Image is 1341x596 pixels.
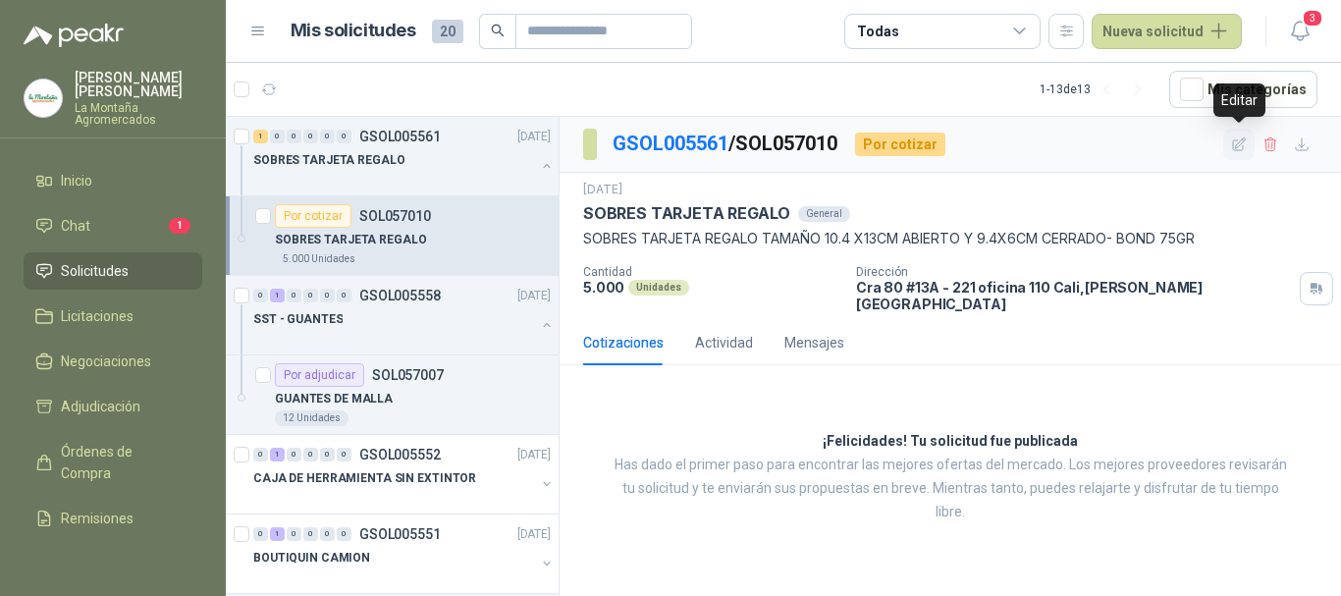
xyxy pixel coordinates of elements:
div: Por cotizar [855,133,945,156]
p: / SOL057010 [613,129,839,159]
span: Remisiones [61,508,134,529]
p: GSOL005551 [359,527,441,541]
p: BOUTIQUIN CAMION [253,549,370,568]
div: 0 [287,448,301,461]
span: 3 [1302,9,1323,27]
button: Mís categorías [1169,71,1317,108]
div: 1 [270,527,285,541]
a: Por adjudicarSOL057007GUANTES DE MALLA12 Unidades [226,355,559,435]
div: Actividad [695,332,753,353]
span: Chat [61,215,90,237]
a: Por cotizarSOL057010SOBRES TARJETA REGALO5.000 Unidades [226,196,559,276]
div: 0 [303,448,318,461]
div: 0 [320,448,335,461]
a: Adjudicación [24,388,202,425]
span: Órdenes de Compra [61,441,184,484]
span: Licitaciones [61,305,134,327]
div: 12 Unidades [275,410,349,426]
p: SOBRES TARJETA REGALO [253,151,404,170]
span: Negociaciones [61,351,151,372]
p: Cantidad [583,265,840,279]
p: SOBRES TARJETA REGALO TAMAÑO 10.4 X13CM ABIERTO Y 9.4X6CM CERRADO- BOND 75GR [583,228,1317,249]
button: Nueva solicitud [1092,14,1242,49]
p: [DATE] [583,181,622,199]
span: Adjudicación [61,396,140,417]
img: Company Logo [25,80,62,117]
div: 0 [320,527,335,541]
div: 0 [253,527,268,541]
div: 1 [253,130,268,143]
p: 5.000 [583,279,624,296]
img: Logo peakr [24,24,124,47]
div: 5.000 Unidades [275,251,363,267]
p: SOBRES TARJETA REGALO [275,231,426,249]
p: SOL057010 [359,209,431,223]
div: 0 [337,289,351,302]
div: 0 [287,289,301,302]
a: Negociaciones [24,343,202,380]
div: Mensajes [784,332,844,353]
p: CAJA DE HERRAMIENTA SIN EXTINTOR [253,469,476,488]
div: 0 [337,448,351,461]
div: Editar [1213,83,1265,117]
span: search [491,24,505,37]
div: 1 - 13 de 13 [1040,74,1153,105]
a: Remisiones [24,500,202,537]
p: Cra 80 #13A - 221 oficina 110 Cali , [PERSON_NAME][GEOGRAPHIC_DATA] [856,279,1292,312]
a: 1 0 0 0 0 0 GSOL005561[DATE] SOBRES TARJETA REGALO [253,125,555,188]
div: General [798,206,850,222]
div: Por cotizar [275,204,351,228]
div: 1 [270,448,285,461]
h1: Mis solicitudes [291,17,416,45]
p: SST - GUANTES [253,310,343,329]
p: [DATE] [517,287,551,305]
a: Órdenes de Compra [24,433,202,492]
p: [PERSON_NAME] [PERSON_NAME] [75,71,202,98]
a: 0 1 0 0 0 0 GSOL005558[DATE] SST - GUANTES [253,284,555,347]
div: 0 [320,130,335,143]
a: GSOL005561 [613,132,728,155]
p: La Montaña Agromercados [75,102,202,126]
div: 0 [320,289,335,302]
p: [DATE] [517,525,551,544]
p: [DATE] [517,446,551,464]
a: Inicio [24,162,202,199]
h3: ¡Felicidades! Tu solicitud fue publicada [823,430,1078,454]
p: Has dado el primer paso para encontrar las mejores ofertas del mercado. Los mejores proveedores r... [609,454,1292,524]
span: Solicitudes [61,260,129,282]
a: Solicitudes [24,252,202,290]
p: Dirección [856,265,1292,279]
div: Por adjudicar [275,363,364,387]
div: 0 [253,289,268,302]
p: [DATE] [517,128,551,146]
p: GSOL005552 [359,448,441,461]
button: 3 [1282,14,1317,49]
div: 1 [270,289,285,302]
p: SOBRES TARJETA REGALO [583,203,790,224]
span: Inicio [61,170,92,191]
a: Licitaciones [24,298,202,335]
div: 0 [303,130,318,143]
div: Unidades [628,280,689,296]
div: 0 [303,527,318,541]
a: Configuración [24,545,202,582]
span: 1 [169,218,190,234]
div: 0 [303,289,318,302]
div: 0 [337,527,351,541]
div: Cotizaciones [583,332,664,353]
p: SOL057007 [372,368,444,382]
a: Chat1 [24,207,202,244]
a: 0 1 0 0 0 0 GSOL005551[DATE] BOUTIQUIN CAMION [253,522,555,585]
p: GSOL005558 [359,289,441,302]
div: 0 [337,130,351,143]
div: 0 [253,448,268,461]
div: 0 [270,130,285,143]
p: GSOL005561 [359,130,441,143]
div: 0 [287,527,301,541]
p: GUANTES DE MALLA [275,390,393,408]
a: 0 1 0 0 0 0 GSOL005552[DATE] CAJA DE HERRAMIENTA SIN EXTINTOR [253,443,555,506]
div: Todas [857,21,898,42]
span: 20 [432,20,463,43]
div: 0 [287,130,301,143]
